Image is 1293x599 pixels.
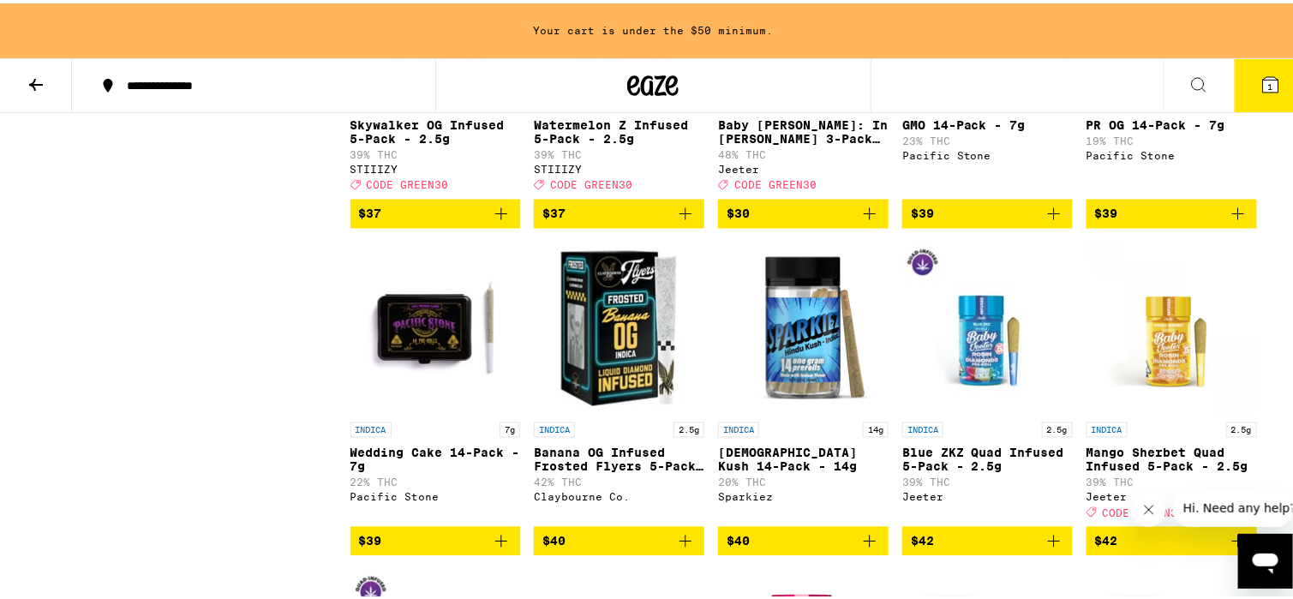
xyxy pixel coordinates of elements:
[1132,489,1166,524] iframe: Close message
[718,160,889,171] div: Jeeter
[718,239,889,410] img: Sparkiez - Hindu Kush 14-Pack - 14g
[1086,419,1128,434] p: INDICA
[1086,488,1257,500] div: Jeeter
[350,474,521,485] p: 22% THC
[534,443,704,470] p: Banana OG Infused Frosted Flyers 5-Pack - 2.5g
[902,419,943,434] p: INDICA
[534,115,704,142] p: Watermelon Z Infused 5-Pack - 2.5g
[902,196,1073,225] button: Add to bag
[902,239,1073,410] img: Jeeter - Blue ZKZ Quad Infused 5-Pack - 2.5g
[534,488,704,500] div: Claybourne Co.
[902,147,1073,158] div: Pacific Stone
[534,524,704,553] button: Add to bag
[350,146,521,157] p: 39% THC
[1226,419,1257,434] p: 2.5g
[10,12,123,26] span: Hi. Need any help?
[542,531,566,545] span: $40
[718,115,889,142] p: Baby [PERSON_NAME]: In [PERSON_NAME] 3-Pack Infused - 1.5g
[350,524,521,553] button: Add to bag
[1086,239,1257,410] img: Jeeter - Mango Sherbet Quad Infused 5-Pack - 2.5g
[534,239,704,410] img: Claybourne Co. - Banana OG Infused Frosted Flyers 5-Pack - 2.5g
[1086,115,1257,129] p: PR OG 14-Pack - 7g
[902,115,1073,129] p: GMO 14-Pack - 7g
[734,177,817,188] span: CODE GREEN30
[1086,132,1257,143] p: 19% THC
[718,488,889,500] div: Sparkiez
[902,474,1073,485] p: 39% THC
[727,531,750,545] span: $40
[1086,196,1257,225] button: Add to bag
[1086,443,1257,470] p: Mango Sherbet Quad Infused 5-Pack - 2.5g
[863,419,889,434] p: 14g
[718,524,889,553] button: Add to bag
[673,419,704,434] p: 2.5g
[1086,524,1257,553] button: Add to bag
[534,419,575,434] p: INDICA
[911,531,934,545] span: $42
[1095,204,1118,218] span: $39
[350,239,521,524] a: Open page for Wedding Cake 14-Pack - 7g from Pacific Stone
[1086,147,1257,158] div: Pacific Stone
[727,204,750,218] span: $30
[902,524,1073,553] button: Add to bag
[718,419,759,434] p: INDICA
[1238,530,1293,585] iframe: Button to launch messaging window
[534,474,704,485] p: 42% THC
[718,196,889,225] button: Add to bag
[1042,419,1073,434] p: 2.5g
[350,196,521,225] button: Add to bag
[534,146,704,157] p: 39% THC
[718,146,889,157] p: 48% THC
[500,419,520,434] p: 7g
[1268,78,1273,88] span: 1
[350,419,392,434] p: INDICA
[534,196,704,225] button: Add to bag
[718,443,889,470] p: [DEMOGRAPHIC_DATA] Kush 14-Pack - 14g
[542,204,566,218] span: $37
[350,488,521,500] div: Pacific Stone
[1173,486,1293,524] iframe: Message from company
[350,239,521,410] img: Pacific Stone - Wedding Cake 14-Pack - 7g
[718,474,889,485] p: 20% THC
[350,443,521,470] p: Wedding Cake 14-Pack - 7g
[902,488,1073,500] div: Jeeter
[1103,504,1185,515] span: CODE GREEN30
[902,132,1073,143] p: 23% THC
[902,443,1073,470] p: Blue ZKZ Quad Infused 5-Pack - 2.5g
[367,177,449,188] span: CODE GREEN30
[911,204,934,218] span: $39
[534,160,704,171] div: STIIIZY
[350,115,521,142] p: Skywalker OG Infused 5-Pack - 2.5g
[1086,239,1257,524] a: Open page for Mango Sherbet Quad Infused 5-Pack - 2.5g from Jeeter
[902,239,1073,524] a: Open page for Blue ZKZ Quad Infused 5-Pack - 2.5g from Jeeter
[550,177,632,188] span: CODE GREEN30
[1095,531,1118,545] span: $42
[1086,474,1257,485] p: 39% THC
[359,204,382,218] span: $37
[359,531,382,545] span: $39
[350,160,521,171] div: STIIIZY
[718,239,889,524] a: Open page for Hindu Kush 14-Pack - 14g from Sparkiez
[534,239,704,524] a: Open page for Banana OG Infused Frosted Flyers 5-Pack - 2.5g from Claybourne Co.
